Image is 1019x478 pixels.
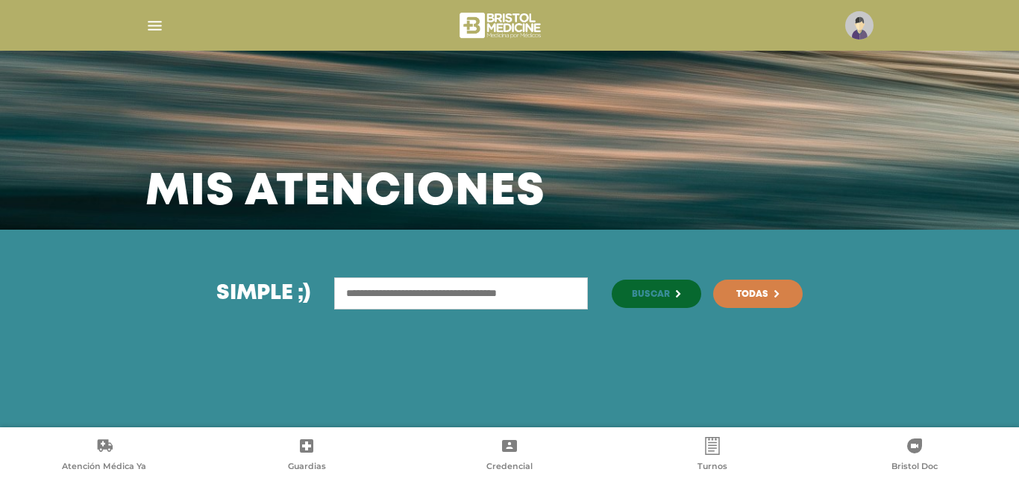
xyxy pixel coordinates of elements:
span: Credencial [486,461,533,474]
a: Todas [713,280,803,308]
h3: Mis atenciones [145,173,545,212]
img: bristol-medicine-blanco.png [457,7,546,43]
a: Credencial [408,437,611,475]
span: ;) [298,284,310,303]
a: Turnos [611,437,814,475]
span: Buscar [632,290,670,299]
span: Guardias [288,461,326,474]
a: Guardias [206,437,409,475]
span: Turnos [697,461,727,474]
span: Atención Médica Ya [62,461,146,474]
img: Cober_menu-lines-white.svg [145,16,164,35]
a: Atención Médica Ya [3,437,206,475]
button: Buscar [612,280,701,308]
img: profile-placeholder.svg [845,11,874,40]
span: Todas [736,290,768,299]
a: Bristol Doc [813,437,1016,475]
span: Simple [216,284,293,303]
span: Bristol Doc [891,461,938,474]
